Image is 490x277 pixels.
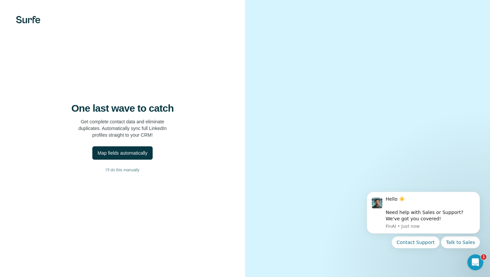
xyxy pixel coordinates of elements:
button: Map fields automatically [92,146,153,160]
h4: One last wave to catch [71,102,174,114]
iframe: Intercom notifications message [357,183,490,274]
span: I’ll do this manually [106,167,139,173]
p: Get complete contact data and eliminate duplicates. Automatically sync full LinkedIn profiles str... [78,118,167,138]
span: 1 [481,254,486,260]
button: I’ll do this manually [13,165,232,175]
img: Surfe's logo [16,16,40,23]
div: Map fields automatically [98,150,147,156]
iframe: Intercom live chat [467,254,483,270]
